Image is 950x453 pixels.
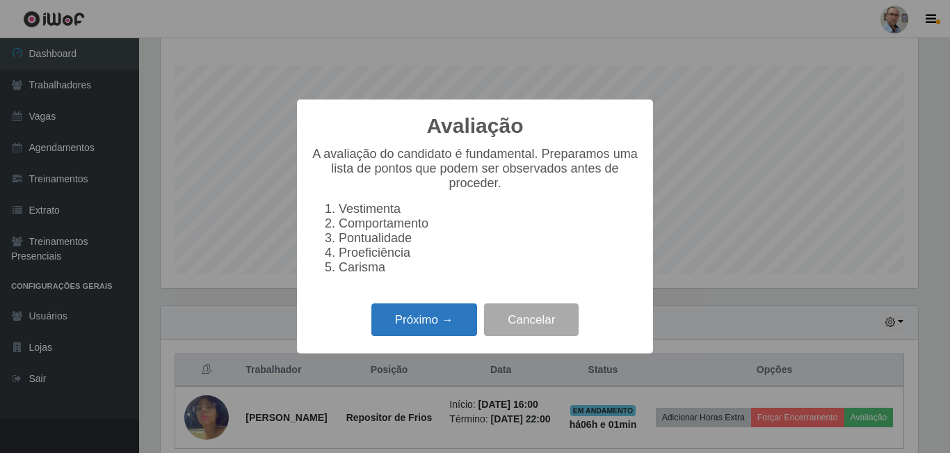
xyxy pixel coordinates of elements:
button: Próximo → [371,303,477,336]
li: Proeficiência [339,246,639,260]
li: Vestimenta [339,202,639,216]
p: A avaliação do candidato é fundamental. Preparamos uma lista de pontos que podem ser observados a... [311,147,639,191]
button: Cancelar [484,303,579,336]
li: Comportamento [339,216,639,231]
li: Carisma [339,260,639,275]
h2: Avaliação [427,113,524,138]
li: Pontualidade [339,231,639,246]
